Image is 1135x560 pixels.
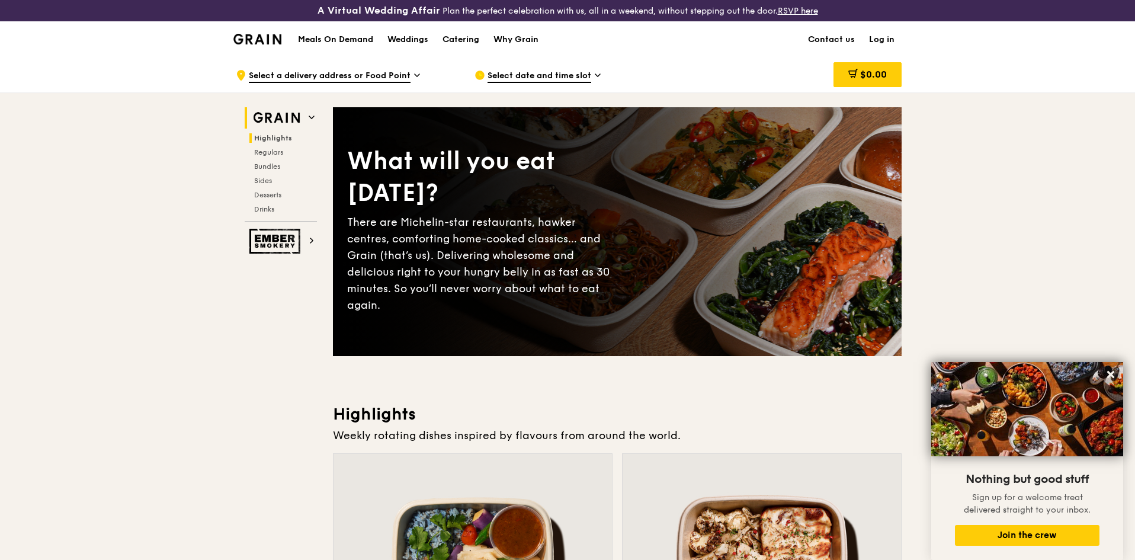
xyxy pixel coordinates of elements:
[443,22,479,57] div: Catering
[862,22,902,57] a: Log in
[964,492,1091,515] span: Sign up for a welcome treat delivered straight to your inbox.
[387,22,428,57] div: Weddings
[966,472,1089,487] span: Nothing but good stuff
[254,177,272,185] span: Sides
[249,229,304,254] img: Ember Smokery web logo
[318,5,440,17] h3: A Virtual Wedding Affair
[380,22,435,57] a: Weddings
[233,34,281,44] img: Grain
[435,22,486,57] a: Catering
[298,34,373,46] h1: Meals On Demand
[226,5,909,17] div: Plan the perfect celebration with us, all in a weekend, without stepping out the door.
[249,70,411,83] span: Select a delivery address or Food Point
[333,427,902,444] div: Weekly rotating dishes inspired by flavours from around the world.
[488,70,591,83] span: Select date and time slot
[233,21,281,56] a: GrainGrain
[347,145,617,209] div: What will you eat [DATE]?
[254,134,292,142] span: Highlights
[778,6,818,16] a: RSVP here
[254,205,274,213] span: Drinks
[801,22,862,57] a: Contact us
[493,22,538,57] div: Why Grain
[931,362,1123,456] img: DSC07876-Edit02-Large.jpeg
[254,162,280,171] span: Bundles
[955,525,1099,546] button: Join the crew
[486,22,546,57] a: Why Grain
[347,214,617,313] div: There are Michelin-star restaurants, hawker centres, comforting home-cooked classics… and Grain (...
[1101,365,1120,384] button: Close
[254,191,281,199] span: Desserts
[249,107,304,129] img: Grain web logo
[333,404,902,425] h3: Highlights
[860,69,887,80] span: $0.00
[254,148,283,156] span: Regulars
